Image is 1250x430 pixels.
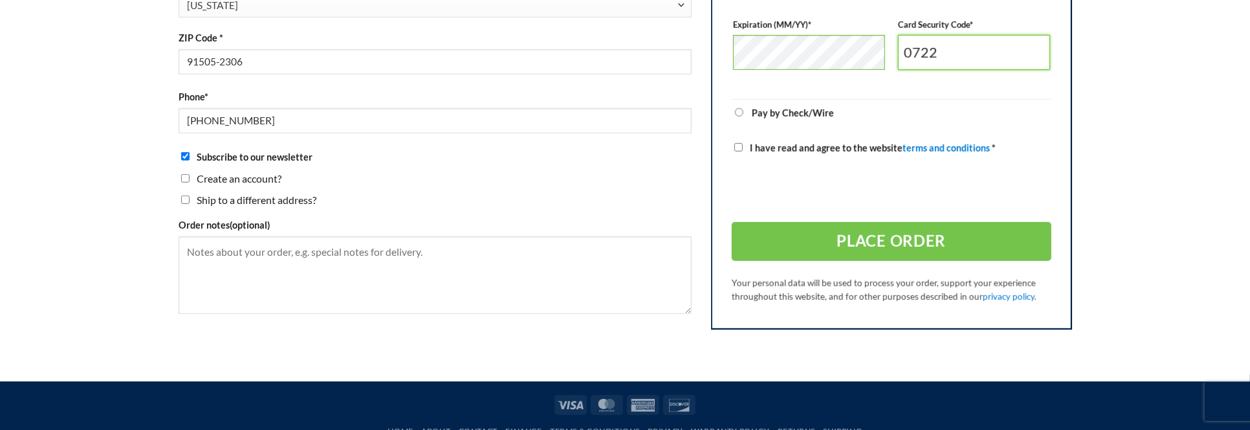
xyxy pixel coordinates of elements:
input: Subscribe to our newsletter [181,152,190,161]
button: Place order [732,221,1051,260]
label: Pay by Check/Wire [752,107,834,118]
input: I have read and agree to the websiteterms and conditions * [734,142,743,151]
label: Expiration (MM/YY) [733,18,885,32]
label: Card Security Code [897,18,1049,32]
a: privacy policy [983,291,1035,302]
span: I have read and agree to the website [750,142,990,153]
a: terms and conditions [903,142,990,153]
input: Ship to a different address? [181,196,190,204]
label: Phone [179,89,692,104]
span: Subscribe to our newsletter [197,152,312,163]
label: Order notes [179,218,692,232]
div: Payment icons [553,393,697,415]
input: CSC [897,34,1049,69]
label: ZIP Code [179,30,692,45]
iframe: reCAPTCHA [732,164,928,215]
span: Ship to a different address? [197,194,316,206]
span: Create an account? [197,172,281,185]
p: Your personal data will be used to process your order, support your experience throughout this we... [732,276,1051,304]
span: (optional) [230,220,270,231]
input: Create an account? [181,174,190,183]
